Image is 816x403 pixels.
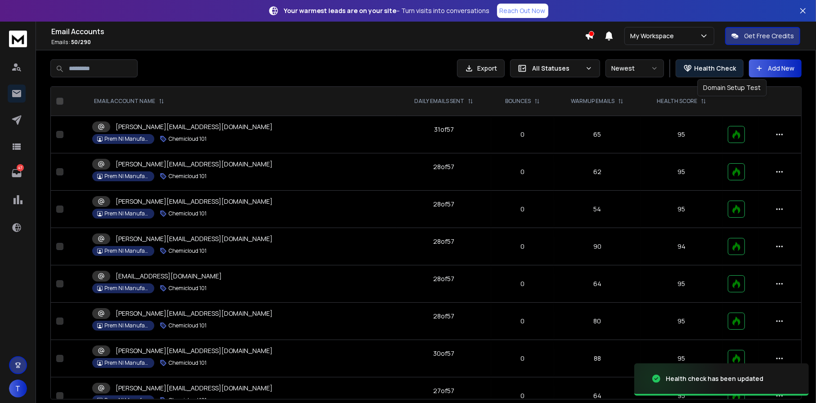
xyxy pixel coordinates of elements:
h1: Email Accounts [51,26,585,37]
p: Chemicloud 101 [169,210,206,217]
a: Reach Out Now [497,4,548,18]
strong: Your warmest leads are on your site [284,6,397,15]
td: 80 [554,303,641,340]
td: 95 [641,265,723,303]
td: 90 [554,228,641,265]
div: 28 of 57 [433,312,454,321]
p: Chemicloud 101 [169,322,206,329]
button: T [9,380,27,398]
div: 28 of 57 [433,200,454,209]
p: [PERSON_NAME][EMAIL_ADDRESS][DOMAIN_NAME] [116,197,273,206]
p: Prem NI Manufacturing & Sustainability 2025 [104,210,149,217]
p: 0 [497,205,549,214]
td: 64 [554,265,641,303]
p: Prem NI Manufacturing & Sustainability 2025 [104,359,149,367]
td: 54 [554,191,641,228]
div: 28 of 57 [433,274,454,283]
p: [PERSON_NAME][EMAIL_ADDRESS][DOMAIN_NAME] [116,122,273,131]
p: 0 [497,317,549,326]
p: Emails : [51,39,585,46]
p: [PERSON_NAME][EMAIL_ADDRESS][DOMAIN_NAME] [116,160,273,169]
p: Reach Out Now [500,6,546,15]
td: 65 [554,116,641,153]
p: – Turn visits into conversations [284,6,490,15]
p: Get Free Credits [744,31,794,40]
button: Export [457,59,505,77]
p: 0 [497,391,549,400]
p: Prem NI Manufacturing & Sustainability 2025 [104,285,149,292]
p: Chemicloud 101 [169,359,206,367]
div: Domain Setup Test [697,79,767,96]
td: 94 [641,228,723,265]
td: 95 [641,116,723,153]
p: Chemicloud 101 [169,135,206,143]
p: 47 [17,164,24,171]
p: 0 [497,130,549,139]
p: All Statuses [532,64,582,73]
button: Health Check [676,59,744,77]
p: 0 [497,279,549,288]
button: Add New [749,59,802,77]
p: Prem NI Manufacturing & Sustainability 2025 [104,322,149,329]
td: 95 [641,340,723,377]
p: 0 [497,167,549,176]
td: 88 [554,340,641,377]
p: Prem NI Manufacturing & Sustainability 2025 [104,247,149,255]
p: [PERSON_NAME][EMAIL_ADDRESS][DOMAIN_NAME] [116,384,273,393]
p: BOUNCES [505,98,531,105]
div: 28 of 57 [433,237,454,246]
td: 62 [554,153,641,191]
img: logo [9,31,27,47]
p: 0 [497,242,549,251]
div: Health check has been updated [666,374,763,383]
p: Prem NI Manufacturing & Sustainability 2025 [104,173,149,180]
p: Chemicloud 101 [169,247,206,255]
td: 95 [641,303,723,340]
p: DAILY EMAILS SENT [414,98,464,105]
p: [PERSON_NAME][EMAIL_ADDRESS][DOMAIN_NAME] [116,346,273,355]
button: Newest [605,59,664,77]
p: [PERSON_NAME][EMAIL_ADDRESS][DOMAIN_NAME] [116,309,273,318]
p: [PERSON_NAME][EMAIL_ADDRESS][DOMAIN_NAME] [116,234,273,243]
div: EMAIL ACCOUNT NAME [94,98,164,105]
p: WARMUP EMAILS [571,98,614,105]
div: 30 of 57 [433,349,454,358]
a: 47 [8,164,26,182]
p: Health Check [694,64,736,73]
p: Chemicloud 101 [169,173,206,180]
div: 27 of 57 [433,386,454,395]
p: Prem NI Manufacturing & Sustainability 2025 [104,135,149,143]
button: Get Free Credits [725,27,800,45]
p: Chemicloud 101 [169,285,206,292]
p: [EMAIL_ADDRESS][DOMAIN_NAME] [116,272,222,281]
div: 31 of 57 [434,125,454,134]
p: My Workspace [630,31,677,40]
td: 95 [641,153,723,191]
div: 28 of 57 [433,162,454,171]
td: 95 [641,191,723,228]
p: 0 [497,354,549,363]
span: 50 / 290 [71,38,91,46]
p: HEALTH SCORE [657,98,697,105]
